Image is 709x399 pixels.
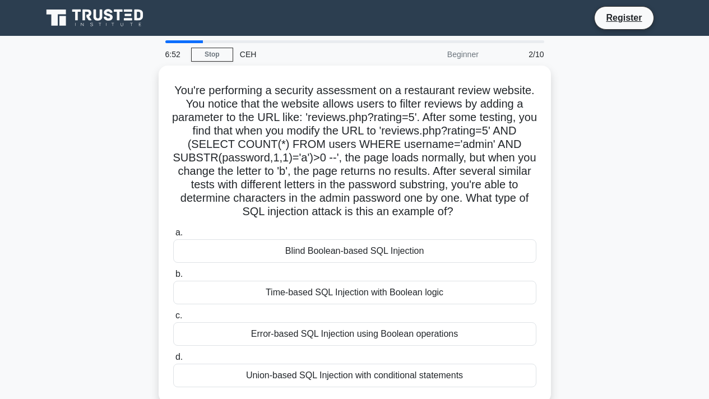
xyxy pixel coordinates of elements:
[173,322,536,346] div: Error-based SQL Injection using Boolean operations
[485,43,551,66] div: 2/10
[233,43,387,66] div: CEH
[175,310,182,320] span: c.
[175,269,183,279] span: b.
[172,83,537,219] h5: You're performing a security assessment on a restaurant review website. You notice that the websi...
[173,239,536,263] div: Blind Boolean-based SQL Injection
[599,11,648,25] a: Register
[387,43,485,66] div: Beginner
[159,43,191,66] div: 6:52
[173,364,536,387] div: Union-based SQL Injection with conditional statements
[175,352,183,361] span: d.
[191,48,233,62] a: Stop
[173,281,536,304] div: Time-based SQL Injection with Boolean logic
[175,228,183,237] span: a.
